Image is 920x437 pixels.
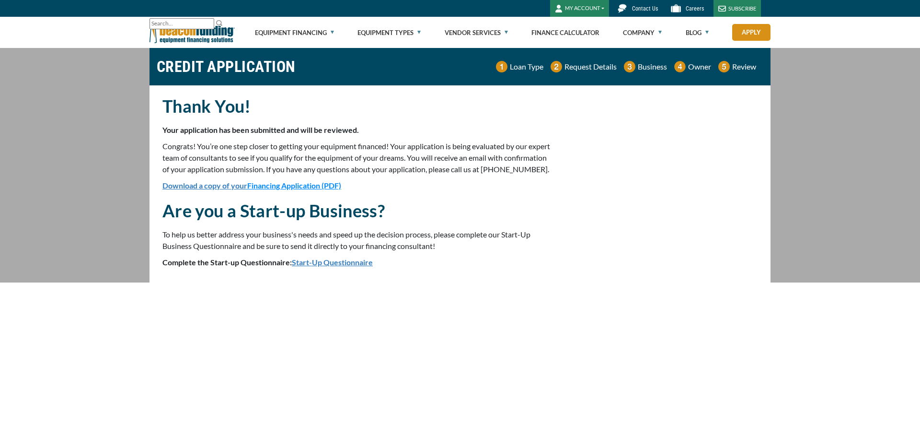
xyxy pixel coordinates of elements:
a: Vendor Services [445,17,508,48]
a: Company [623,17,662,48]
a: Finance Calculator [531,17,599,48]
span: Careers [686,5,704,12]
h2: Are you a Start-up Business? [162,200,552,222]
a: Blog [686,17,709,48]
h2: Thank You! [162,95,552,117]
p: Loan Type [510,61,543,72]
p: Request Details [564,61,617,72]
h1: CREDIT APPLICATION [157,53,296,81]
a: Equipment Financing [255,17,334,48]
span: Contact Us [632,5,658,12]
p: To help us better address your business's needs and speed up the decision process, please complet... [162,229,552,252]
a: Start-Up Questionnaire [292,258,373,267]
img: Search [216,19,223,27]
a: Equipment Types [357,17,421,48]
p: Congrats! You’re one step closer to getting your equipment financed! Your application is being ev... [162,141,552,175]
p: Review [732,61,756,72]
input: Search [149,18,214,29]
p: Business [638,61,667,72]
a: Apply [732,24,770,41]
img: Number 1 [496,61,507,72]
a: Clear search text [204,20,212,28]
p: Your application has been submitted and will be reviewed. [162,124,552,136]
a: Download a copy of yourFinancing Application (PDF) [162,181,341,190]
img: Number 5 [718,61,730,72]
img: Number 2 [551,61,562,72]
img: Number 4 [674,61,686,72]
p: Complete the Start-up Questionnaire: [162,257,552,268]
img: Number 3 [624,61,635,72]
span: Financing Application (PDF) [247,181,341,190]
p: Owner [688,61,711,72]
img: Beacon Funding Corporation logo [149,17,235,48]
